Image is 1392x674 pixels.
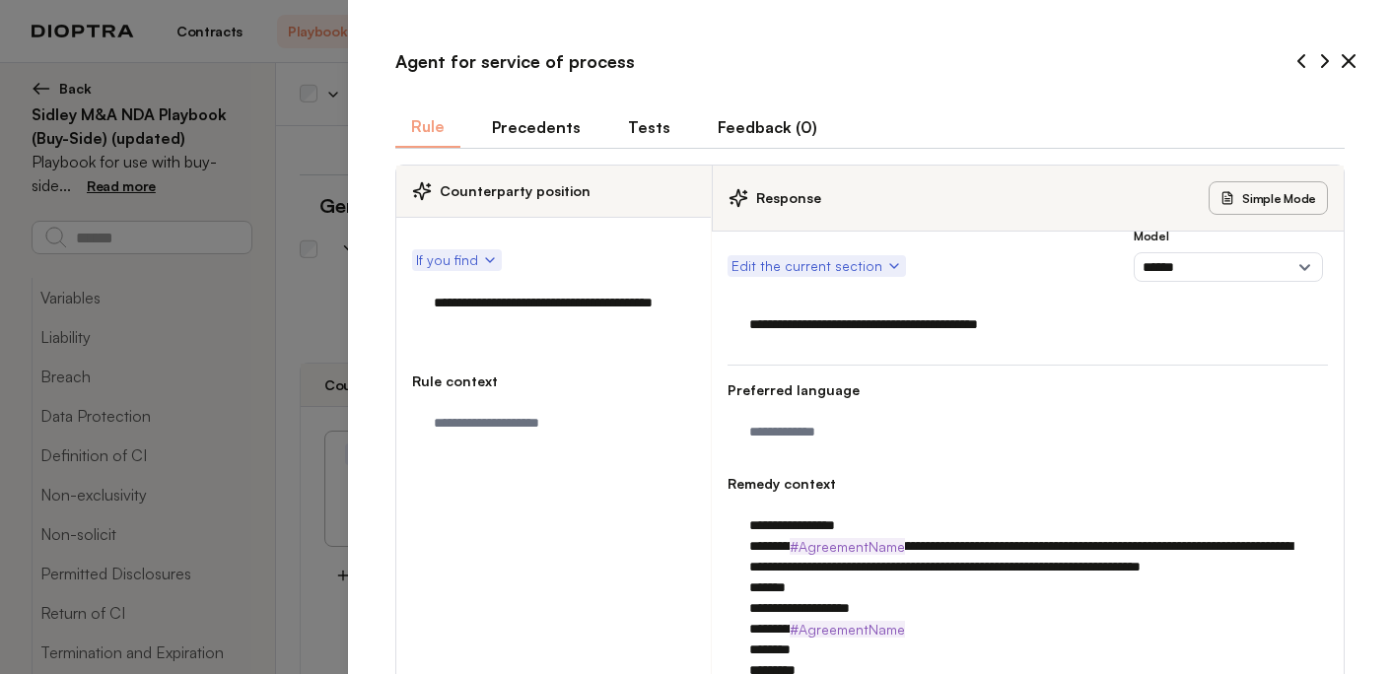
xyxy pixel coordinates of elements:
h4: Remedy context [728,474,1328,494]
button: Edit the current section [728,255,906,277]
h3: Agent for service of process [380,32,651,91]
h3: Model [1134,229,1323,244]
select: Model [1134,252,1323,282]
strong: #AgreementName [790,538,905,555]
button: If you find [412,249,502,271]
strong: #AgreementName [790,621,905,638]
div: Counterparty position [396,166,711,218]
button: Tests [612,106,686,148]
button: Feedback (0) [702,106,833,148]
button: Simple Mode [1209,181,1328,215]
h4: Preferred language [728,380,1328,400]
button: Rule [395,106,460,148]
div: Response [729,188,821,208]
span: Edit the current section [731,256,902,276]
h4: Rule context [412,371,695,391]
span: If you find [416,250,498,270]
button: Precedents [476,106,596,148]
